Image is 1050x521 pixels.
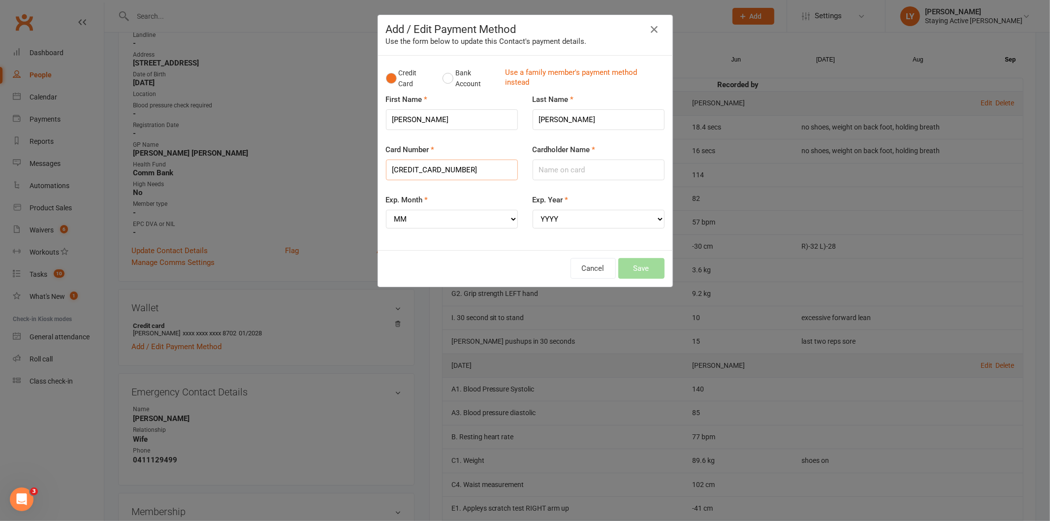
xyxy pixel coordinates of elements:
label: Exp. Year [533,194,569,206]
label: Cardholder Name [533,144,596,156]
span: 3 [30,488,38,495]
iframe: Intercom live chat [10,488,33,511]
button: Credit Card [386,64,432,94]
label: Exp. Month [386,194,428,206]
label: Last Name [533,94,574,105]
input: Name on card [533,160,665,180]
h4: Add / Edit Payment Method [386,23,665,35]
label: Card Number [386,144,435,156]
button: Cancel [571,258,616,279]
input: XXXX-XXXX-XXXX-XXXX [386,160,518,180]
button: Close [647,22,663,37]
div: Use the form below to update this Contact's payment details. [386,35,665,47]
a: Use a family member's payment method instead [505,67,660,90]
label: First Name [386,94,428,105]
button: Bank Account [443,64,497,94]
